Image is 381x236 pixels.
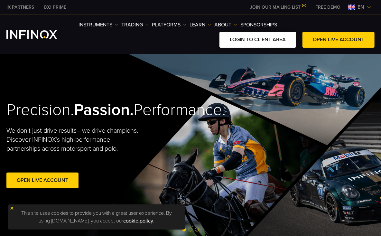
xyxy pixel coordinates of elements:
[152,21,186,29] a: PLATFORMS
[219,32,296,48] a: LOGIN TO CLIENT AREA
[6,100,175,120] h2: Precision. Performance.
[11,208,182,226] p: This site uses cookies to provide you with a great user experience. By using [DOMAIN_NAME], you a...
[189,228,192,231] span: Go to slide 2
[2,4,39,11] a: INFINOX
[124,218,153,224] a: cookie policy
[182,228,186,231] span: Go to slide 1
[355,3,367,11] span: en
[121,21,149,29] a: TRADING
[79,21,118,29] a: Instruments
[6,173,79,188] a: Open Live Account
[311,4,345,11] a: INFINOX MENU
[10,206,14,211] img: yellow close icon
[240,21,277,29] a: SPONSORSHIPS
[190,21,211,29] a: Learn
[302,32,375,48] a: OPEN LIVE ACCOUNT
[214,21,237,29] a: ABOUT
[245,5,311,10] a: JOIN OUR MAILING LIST
[195,228,199,231] span: Go to slide 3
[74,100,134,119] strong: Passion.
[6,126,141,153] p: We don't just drive results—we drive champions. Discover INFINOX’s high-performance partnerships ...
[39,4,71,11] a: INFINOX
[6,30,72,39] a: INFINOX Logo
